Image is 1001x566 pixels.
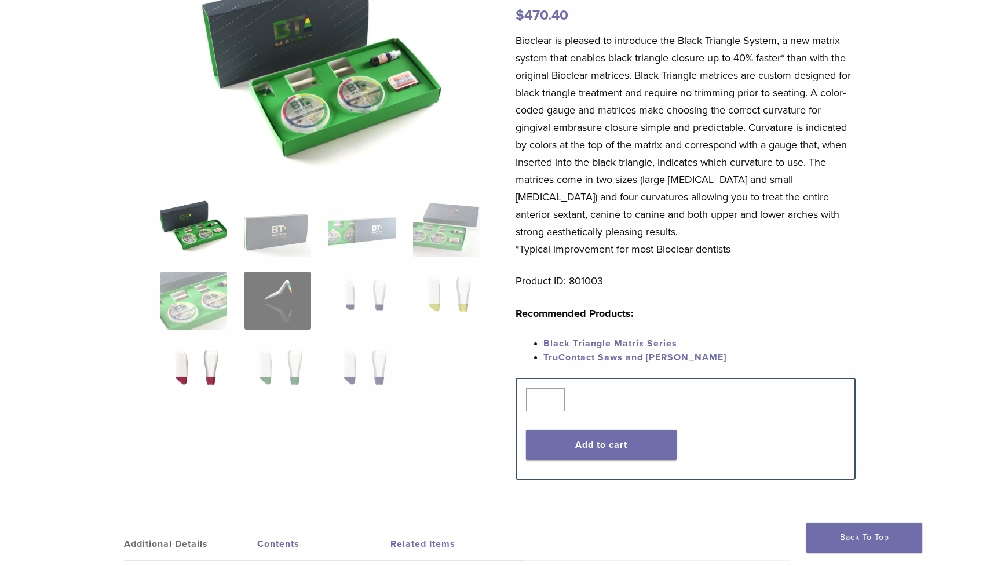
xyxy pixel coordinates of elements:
[244,272,311,330] img: Black Triangle (BT) Kit - Image 6
[516,32,856,258] p: Bioclear is pleased to introduce the Black Triangle System, a new matrix system that enables blac...
[160,199,227,257] img: Intro-Black-Triangle-Kit-6-Copy-e1548792917662-324x324.jpg
[257,528,390,560] a: Contents
[516,7,568,24] bdi: 470.40
[160,272,227,330] img: Black Triangle (BT) Kit - Image 5
[413,199,480,257] img: Black Triangle (BT) Kit - Image 4
[526,430,677,460] button: Add to cart
[806,523,922,553] a: Back To Top
[244,199,311,257] img: Black Triangle (BT) Kit - Image 2
[390,528,524,560] a: Related Items
[543,352,726,363] a: TruContact Saws and [PERSON_NAME]
[328,272,395,330] img: Black Triangle (BT) Kit - Image 7
[516,272,856,290] p: Product ID: 801003
[516,7,524,24] span: $
[413,272,480,330] img: Black Triangle (BT) Kit - Image 8
[244,345,311,403] img: Black Triangle (BT) Kit - Image 10
[328,345,395,403] img: Black Triangle (BT) Kit - Image 11
[124,528,257,560] a: Additional Details
[543,338,677,349] a: Black Triangle Matrix Series
[328,199,395,257] img: Black Triangle (BT) Kit - Image 3
[516,307,634,320] strong: Recommended Products:
[160,345,227,403] img: Black Triangle (BT) Kit - Image 9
